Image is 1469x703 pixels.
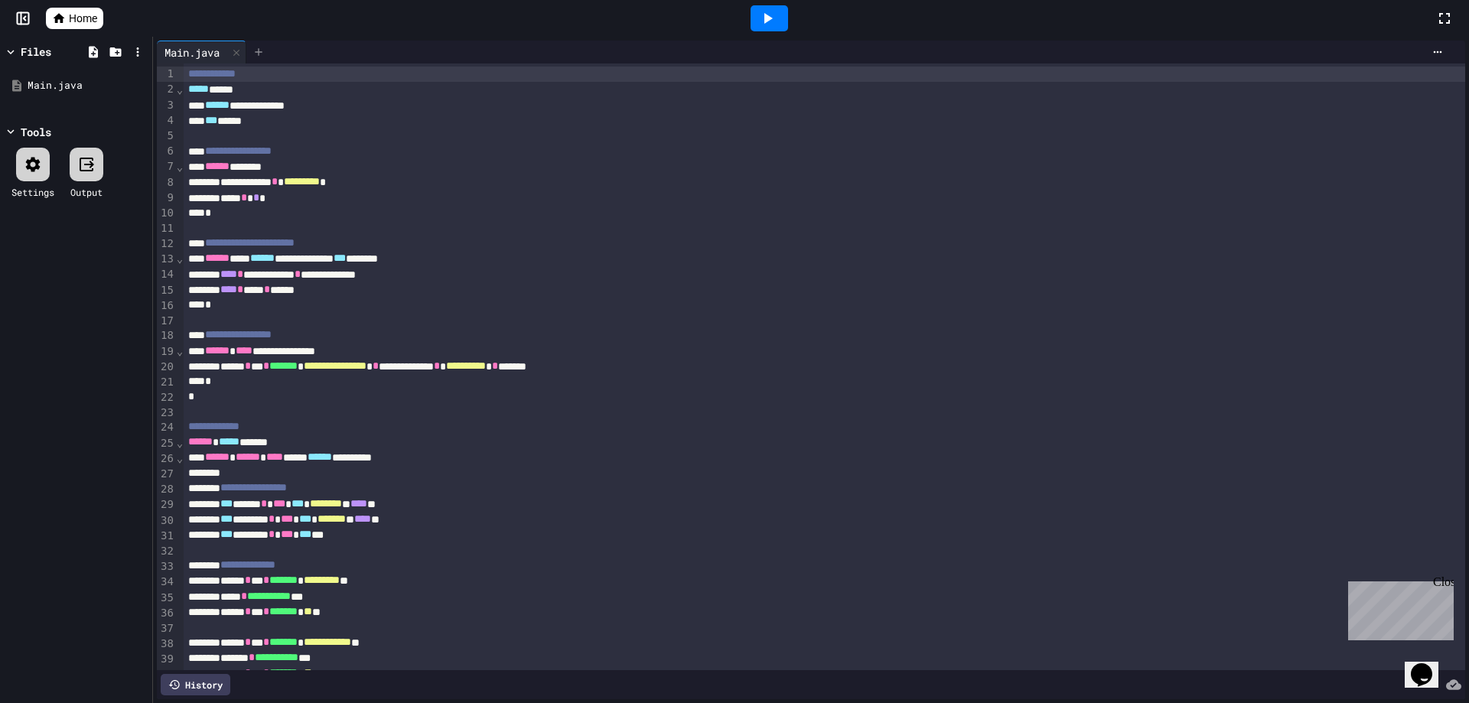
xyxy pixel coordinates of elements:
[157,236,176,252] div: 12
[157,283,176,298] div: 15
[157,621,176,636] div: 37
[157,559,176,574] div: 33
[176,452,184,464] span: Fold line
[11,185,54,199] div: Settings
[157,344,176,360] div: 19
[157,652,176,667] div: 39
[157,175,176,190] div: 8
[157,390,176,405] div: 22
[157,159,176,174] div: 7
[157,482,176,497] div: 28
[157,98,176,113] div: 3
[6,6,106,97] div: Chat with us now!Close
[157,574,176,590] div: 34
[157,513,176,529] div: 30
[176,345,184,357] span: Fold line
[157,298,176,314] div: 16
[157,113,176,129] div: 4
[157,314,176,329] div: 17
[176,83,184,96] span: Fold line
[157,436,176,451] div: 25
[157,41,246,63] div: Main.java
[21,44,51,60] div: Files
[157,44,227,60] div: Main.java
[1342,575,1454,640] iframe: chat widget
[157,375,176,390] div: 21
[21,124,51,140] div: Tools
[176,252,184,265] span: Fold line
[157,190,176,206] div: 9
[157,606,176,621] div: 36
[157,206,176,221] div: 10
[157,360,176,375] div: 20
[157,67,176,82] div: 1
[70,185,103,199] div: Output
[157,129,176,144] div: 5
[157,544,176,559] div: 32
[157,420,176,435] div: 24
[157,668,176,683] div: 40
[161,674,230,695] div: History
[46,8,103,29] a: Home
[1405,642,1454,688] iframe: chat widget
[157,144,176,159] div: 6
[157,267,176,282] div: 14
[28,78,147,93] div: Main.java
[176,437,184,449] span: Fold line
[157,82,176,97] div: 2
[157,591,176,606] div: 35
[157,252,176,267] div: 13
[157,405,176,421] div: 23
[157,328,176,343] div: 18
[157,467,176,482] div: 27
[157,221,176,236] div: 11
[69,11,97,26] span: Home
[157,451,176,467] div: 26
[157,636,176,652] div: 38
[157,497,176,513] div: 29
[157,529,176,544] div: 31
[176,161,184,173] span: Fold line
